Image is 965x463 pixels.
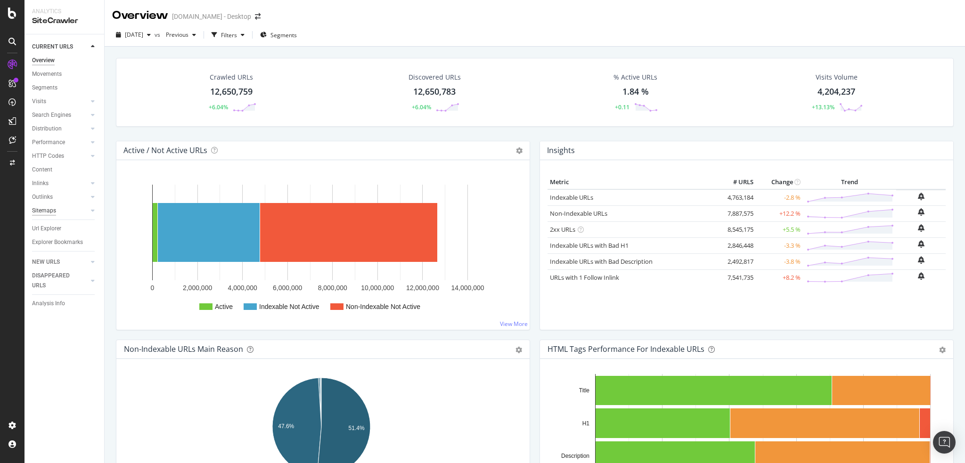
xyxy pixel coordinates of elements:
[550,257,653,266] a: Indexable URLs with Bad Description
[451,284,484,292] text: 14,000,000
[918,272,924,280] div: bell-plus
[270,31,297,39] span: Segments
[32,110,88,120] a: Search Engines
[756,269,803,285] td: +8.2 %
[918,224,924,232] div: bell-plus
[756,237,803,253] td: -3.3 %
[756,205,803,221] td: +12.2 %
[32,8,97,16] div: Analytics
[162,27,200,42] button: Previous
[409,73,461,82] div: Discovered URLs
[318,284,347,292] text: 8,000,000
[124,175,519,322] svg: A chart.
[550,209,607,218] a: Non-Indexable URLs
[32,237,83,247] div: Explorer Bookmarks
[32,165,98,175] a: Content
[918,193,924,200] div: bell-plus
[939,347,946,353] div: gear
[718,221,756,237] td: 8,545,175
[32,56,98,65] a: Overview
[32,138,88,147] a: Performance
[32,42,88,52] a: CURRENT URLS
[361,284,394,292] text: 10,000,000
[547,144,575,157] h4: Insights
[278,423,294,430] text: 47.6%
[550,273,619,282] a: URLs with 1 Follow Inlink
[162,31,188,39] span: Previous
[615,103,630,111] div: +0.11
[32,192,53,202] div: Outlinks
[756,221,803,237] td: +5.5 %
[32,179,88,188] a: Inlinks
[155,31,162,39] span: vs
[579,387,590,394] text: Title
[32,151,64,161] div: HTTP Codes
[32,124,88,134] a: Distribution
[756,253,803,269] td: -3.8 %
[124,344,243,354] div: Non-Indexable URLs Main Reason
[622,86,649,98] div: 1.84 %
[613,73,657,82] div: % Active URLs
[32,138,65,147] div: Performance
[209,103,228,111] div: +6.04%
[172,12,251,21] div: [DOMAIN_NAME] - Desktop
[918,240,924,248] div: bell-plus
[32,110,71,120] div: Search Engines
[32,237,98,247] a: Explorer Bookmarks
[32,16,97,26] div: SiteCrawler
[32,271,80,291] div: DISAPPEARED URLS
[210,73,253,82] div: Crawled URLs
[256,27,301,42] button: Segments
[756,175,803,189] th: Change
[32,192,88,202] a: Outlinks
[112,27,155,42] button: [DATE]
[918,256,924,264] div: bell-plus
[582,420,590,427] text: H1
[516,147,523,154] i: Options
[32,124,62,134] div: Distribution
[32,257,88,267] a: NEW URLS
[208,27,248,42] button: Filters
[816,73,858,82] div: Visits Volume
[406,284,439,292] text: 12,000,000
[210,86,253,98] div: 12,650,759
[32,257,60,267] div: NEW URLS
[718,269,756,285] td: 7,541,735
[548,344,704,354] div: HTML Tags Performance for Indexable URLs
[550,225,575,234] a: 2xx URLs
[349,425,365,431] text: 51.4%
[215,303,233,310] text: Active
[918,208,924,216] div: bell-plus
[112,8,168,24] div: Overview
[32,97,88,106] a: Visits
[550,241,629,250] a: Indexable URLs with Bad H1
[32,179,49,188] div: Inlinks
[561,453,589,459] text: Description
[32,299,65,309] div: Analysis Info
[123,144,207,157] h4: Active / Not Active URLs
[718,175,756,189] th: # URLS
[413,86,456,98] div: 12,650,783
[32,69,62,79] div: Movements
[255,13,261,20] div: arrow-right-arrow-left
[32,83,98,93] a: Segments
[32,56,55,65] div: Overview
[32,271,88,291] a: DISAPPEARED URLS
[183,284,212,292] text: 2,000,000
[32,97,46,106] div: Visits
[718,189,756,206] td: 4,763,184
[818,86,855,98] div: 4,204,237
[32,224,98,234] a: Url Explorer
[718,237,756,253] td: 2,846,448
[346,303,420,310] text: Non-Indexable Not Active
[32,69,98,79] a: Movements
[756,189,803,206] td: -2.8 %
[515,347,522,353] div: gear
[718,253,756,269] td: 2,492,817
[32,206,56,216] div: Sitemaps
[32,83,57,93] div: Segments
[812,103,834,111] div: +13.13%
[273,284,302,292] text: 6,000,000
[933,431,956,454] div: Open Intercom Messenger
[32,206,88,216] a: Sitemaps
